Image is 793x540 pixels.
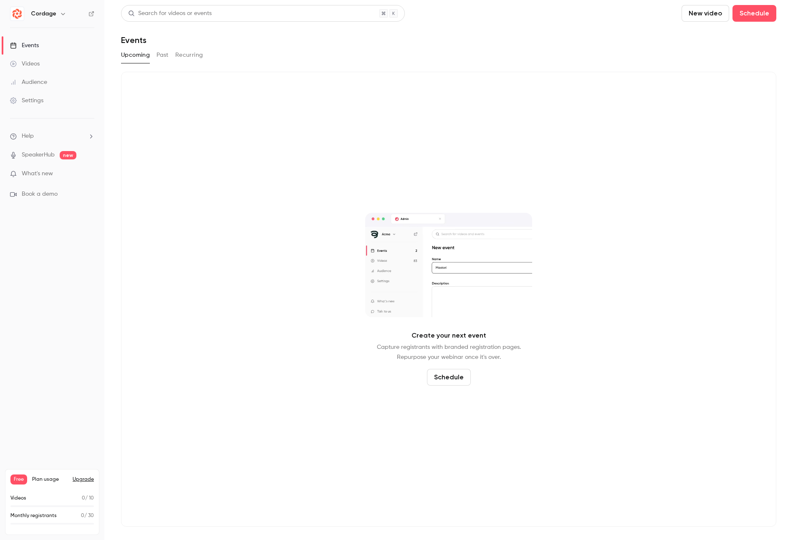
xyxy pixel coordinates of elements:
span: 0 [82,496,85,501]
span: Plan usage [32,476,68,483]
button: Schedule [732,5,776,22]
img: Cordage [10,7,24,20]
li: help-dropdown-opener [10,132,94,141]
span: 0 [81,513,84,518]
h1: Events [121,35,146,45]
p: Capture registrants with branded registration pages. Repurpose your webinar once it's over. [377,342,521,362]
iframe: Noticeable Trigger [84,170,94,178]
p: Create your next event [412,331,486,341]
span: What's new [22,169,53,178]
button: Schedule [427,369,471,386]
p: / 10 [82,495,94,502]
div: Audience [10,78,47,86]
div: Settings [10,96,43,105]
button: Upcoming [121,48,150,62]
p: Videos [10,495,26,502]
p: / 30 [81,512,94,520]
div: Events [10,41,39,50]
button: Recurring [175,48,203,62]
p: Monthly registrants [10,512,57,520]
button: Past [157,48,169,62]
a: SpeakerHub [22,151,55,159]
h6: Cordage [31,10,56,18]
span: Help [22,132,34,141]
div: Videos [10,60,40,68]
button: Upgrade [73,476,94,483]
span: Book a demo [22,190,58,199]
button: New video [682,5,729,22]
span: Free [10,474,27,484]
span: new [60,151,76,159]
div: Search for videos or events [128,9,212,18]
